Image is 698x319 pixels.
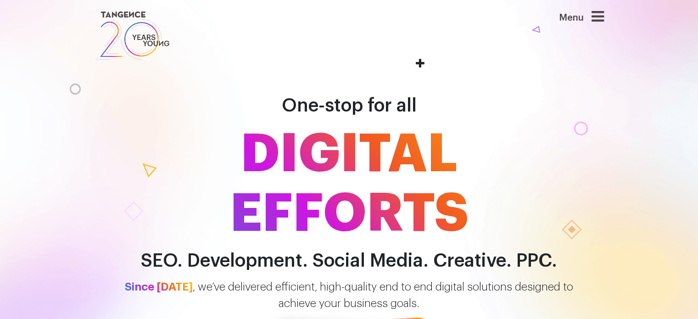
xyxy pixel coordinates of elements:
span: One-stop for all [282,96,417,115]
span: Since [DATE] [125,281,193,292]
img: logo SVG [95,9,171,62]
span: DIGITAL EFFORTS [88,124,611,244]
h2: SEO. Development. Social Media. Creative. PPC. [88,251,611,271]
p: , we’ve delivered efficient, high-quality end to end digital solutions designed to achieve your b... [88,279,611,312]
